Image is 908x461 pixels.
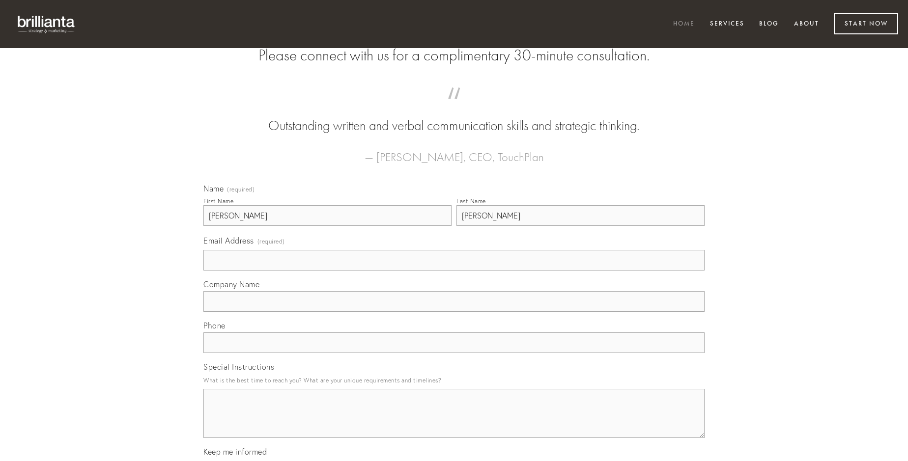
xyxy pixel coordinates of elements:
[203,236,254,245] span: Email Address
[203,374,705,387] p: What is the best time to reach you? What are your unique requirements and timelines?
[219,97,689,116] span: “
[753,16,785,32] a: Blog
[788,16,825,32] a: About
[456,197,486,205] div: Last Name
[834,13,898,34] a: Start Now
[203,279,259,289] span: Company Name
[704,16,751,32] a: Services
[203,46,705,65] h2: Please connect with us for a complimentary 30-minute consultation.
[667,16,701,32] a: Home
[219,136,689,167] figcaption: — [PERSON_NAME], CEO, TouchPlan
[203,321,226,330] span: Phone
[203,447,267,457] span: Keep me informed
[257,235,285,248] span: (required)
[10,10,84,38] img: brillianta - research, strategy, marketing
[219,97,689,136] blockquote: Outstanding written and verbal communication skills and strategic thinking.
[203,197,233,205] div: First Name
[227,187,255,192] span: (required)
[203,362,274,372] span: Special Instructions
[203,184,224,193] span: Name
